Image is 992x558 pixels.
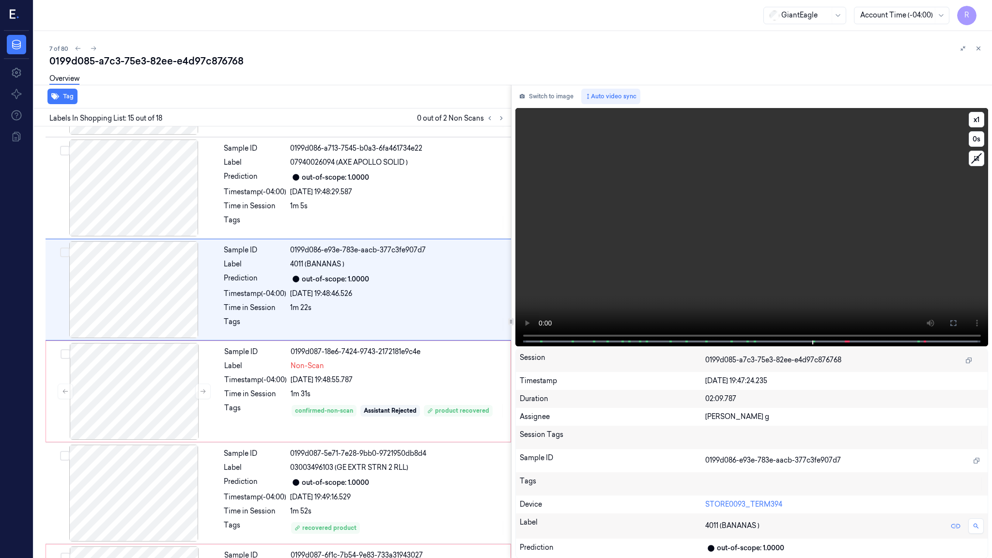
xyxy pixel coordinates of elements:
div: Timestamp (-04:00) [224,289,286,299]
div: Timestamp (-04:00) [224,375,287,385]
div: Sample ID [520,453,705,468]
div: Timestamp (-04:00) [224,187,286,197]
div: Assistant Rejected [364,406,417,415]
div: 1m 22s [290,303,505,313]
button: Select row [60,248,70,257]
div: Time in Session [224,303,286,313]
span: 0199d085-a7c3-75e3-82ee-e4d97c876768 [705,355,841,365]
div: Label [224,157,286,168]
div: Tags [224,317,286,332]
div: [DATE] 19:49:16.529 [290,492,505,502]
div: 1m 5s [290,201,505,211]
div: 0199d087-18e6-7424-9743-2172181e9c4e [291,347,505,357]
div: Tags [224,520,286,536]
div: recovered product [294,524,356,532]
div: Time in Session [224,201,286,211]
div: [DATE] 19:48:46.526 [290,289,505,299]
div: [DATE] 19:48:55.787 [291,375,505,385]
span: 07940026094 (AXE APOLLO SOLID ) [290,157,408,168]
div: 0199d086-a713-7545-b0a3-6fa461734e22 [290,143,505,154]
button: Select row [60,451,70,461]
button: 0s [969,131,984,147]
div: out-of-scope: 1.0000 [302,274,369,284]
span: 4011 (BANANAS ) [290,259,344,269]
div: Prediction [520,542,705,554]
button: Select row [60,146,70,155]
div: out-of-scope: 1.0000 [302,478,369,488]
div: Device [520,499,705,510]
div: Prediction [224,171,286,183]
div: 02:09.787 [705,394,984,404]
div: Duration [520,394,705,404]
div: [PERSON_NAME] g [705,412,984,422]
button: Auto video sync [581,89,640,104]
div: Session [520,353,705,368]
button: Tag [47,89,77,104]
div: Time in Session [224,389,287,399]
div: Assignee [520,412,705,422]
div: 0199d087-5e71-7e28-9bb0-9721950db8d4 [290,449,505,459]
div: Tags [224,215,286,231]
a: Overview [49,74,79,85]
div: 0199d085-a7c3-75e3-82ee-e4d97c876768 [49,54,984,68]
div: Label [224,259,286,269]
span: 03003496103 (GE EXTR STRN 2 RLL) [290,463,408,473]
div: product recovered [427,406,489,415]
span: 0199d086-e93e-783e-aacb-377c3fe907d7 [705,455,841,465]
div: 1m 31s [291,389,505,399]
div: [DATE] 19:48:29.587 [290,187,505,197]
button: R [957,6,976,25]
div: Time in Session [224,506,286,516]
span: 4011 (BANANAS ) [705,521,759,531]
div: Sample ID [224,347,287,357]
button: Select row [61,349,70,359]
span: Labels In Shopping List: 15 out of 18 [49,113,162,124]
button: Switch to image [515,89,577,104]
div: Timestamp (-04:00) [224,492,286,502]
div: 0199d086-e93e-783e-aacb-377c3fe907d7 [290,245,505,255]
div: Sample ID [224,245,286,255]
div: Prediction [224,273,286,285]
div: Tags [224,403,287,418]
div: Prediction [224,477,286,488]
div: [DATE] 19:47:24.235 [705,376,984,386]
div: Session Tags [520,430,705,445]
div: out-of-scope: 1.0000 [717,543,784,553]
div: Label [520,517,705,535]
div: Timestamp [520,376,705,386]
div: 1m 52s [290,506,505,516]
div: Label [224,463,286,473]
div: Sample ID [224,449,286,459]
span: Non-Scan [291,361,324,371]
div: STORE0093_TERM394 [705,499,984,510]
div: Label [224,361,287,371]
button: x1 [969,112,984,127]
span: 7 of 80 [49,45,68,53]
div: out-of-scope: 1.0000 [302,172,369,183]
div: Tags [520,476,705,492]
span: 0 out of 2 Non Scans [417,112,507,124]
div: Sample ID [224,143,286,154]
div: confirmed-non-scan [295,406,353,415]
